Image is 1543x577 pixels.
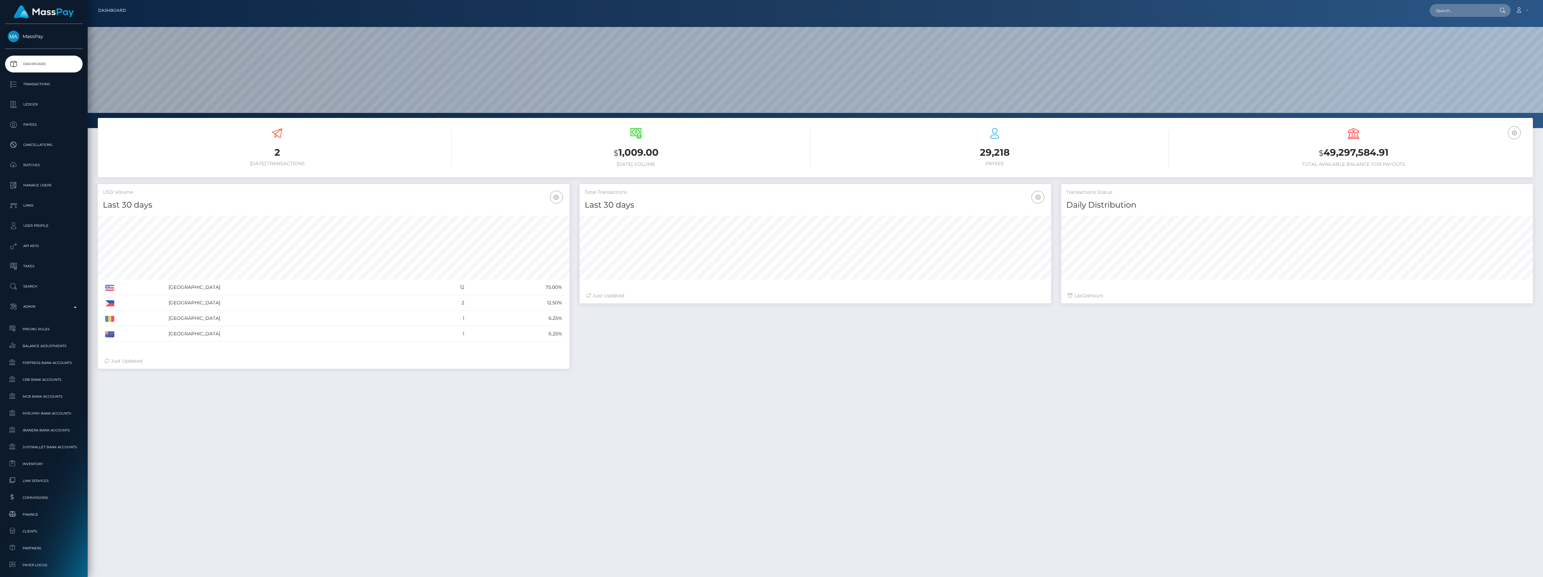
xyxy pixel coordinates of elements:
span: MyEUPay Bank Accounts [8,409,80,417]
p: Transactions [8,79,80,89]
td: 75.00% [467,280,564,295]
a: Ibanera Bank Accounts [5,423,83,437]
p: Taxes [8,261,80,271]
td: 12.50% [467,295,564,311]
h4: Last 30 days [585,199,1046,211]
h4: Last 30 days [103,199,564,211]
td: 6.25% [467,326,564,342]
img: US.png [105,285,114,291]
h6: Payees [820,161,1169,166]
td: 2 [425,295,467,311]
td: [GEOGRAPHIC_DATA] [166,280,425,295]
a: Batches [5,157,83,174]
span: MCB Bank Accounts [8,393,80,400]
h5: Total Transactions [585,189,1046,196]
div: Just Updated [105,358,563,365]
img: MassPay Logo [14,5,74,19]
a: Payer Logos [5,558,83,572]
a: Transactions [5,76,83,93]
h5: USD Volume [103,189,564,196]
span: 24 [1084,293,1090,299]
a: Balance Adjustments [5,339,83,353]
td: [GEOGRAPHIC_DATA] [166,311,425,326]
span: Pricing Rules [8,325,80,333]
h6: Total Available Balance for Payouts [1179,161,1528,167]
a: MCB Bank Accounts [5,389,83,404]
h3: 1,009.00 [462,146,810,160]
p: API Keys [8,241,80,251]
a: API Keys [5,238,83,254]
h5: Transactions Status [1066,189,1528,196]
p: Ledger [8,99,80,110]
small: $ [1319,148,1323,158]
span: JustWallet Bank Accounts [8,443,80,451]
a: CRB Bank Accounts [5,372,83,387]
small: $ [614,148,618,158]
a: Dashboard [5,56,83,72]
td: [GEOGRAPHIC_DATA] [166,295,425,311]
a: Manage Users [5,177,83,194]
span: Clients [8,527,80,535]
img: PH.png [105,300,114,306]
span: Fortress Bank Accounts [8,359,80,367]
a: Finance [5,507,83,522]
p: Batches [8,160,80,170]
span: Link Services [8,477,80,485]
span: Balance Adjustments [8,342,80,350]
h4: Daily Distribution [1066,199,1528,211]
p: User Profile [8,221,80,231]
a: Cancellations [5,136,83,153]
h6: [DATE] Transactions [103,161,452,166]
p: Cancellations [8,140,80,150]
img: RO.png [105,316,114,322]
a: JustWallet Bank Accounts [5,440,83,454]
td: 1 [425,326,467,342]
td: 1 [425,311,467,326]
p: Search [8,281,80,292]
td: 6.25% [467,311,564,326]
input: Search... [1430,4,1493,17]
h6: [DATE] Volume [462,161,810,167]
a: Partners [5,541,83,555]
img: MassPay [8,31,19,42]
a: Fortress Bank Accounts [5,356,83,370]
h3: 29,218 [820,146,1169,159]
a: Search [5,278,83,295]
a: Link Services [5,474,83,488]
img: AU.png [105,331,114,337]
a: Payees [5,116,83,133]
a: Commissions [5,490,83,505]
span: Payer Logos [8,561,80,569]
span: Commissions [8,494,80,502]
p: Admin [8,302,80,312]
span: Inventory [8,460,80,468]
h3: 2 [103,146,452,159]
a: Links [5,197,83,214]
p: Payees [8,120,80,130]
td: 12 [425,280,467,295]
span: Partners [8,544,80,552]
div: Just Updated [586,292,1045,299]
p: Links [8,201,80,211]
p: Dashboard [8,59,80,69]
span: MassPay [5,33,83,39]
a: Clients [5,524,83,539]
td: [GEOGRAPHIC_DATA] [166,326,425,342]
span: Ibanera Bank Accounts [8,426,80,434]
a: Taxes [5,258,83,275]
h3: 49,297,584.91 [1179,146,1528,160]
p: Manage Users [8,180,80,190]
div: Last hours [1068,292,1526,299]
a: Inventory [5,457,83,471]
a: User Profile [5,217,83,234]
a: Admin [5,298,83,315]
a: Dashboard [98,3,126,18]
span: CRB Bank Accounts [8,376,80,384]
a: Pricing Rules [5,322,83,336]
span: Finance [8,511,80,518]
a: Ledger [5,96,83,113]
a: MyEUPay Bank Accounts [5,406,83,421]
